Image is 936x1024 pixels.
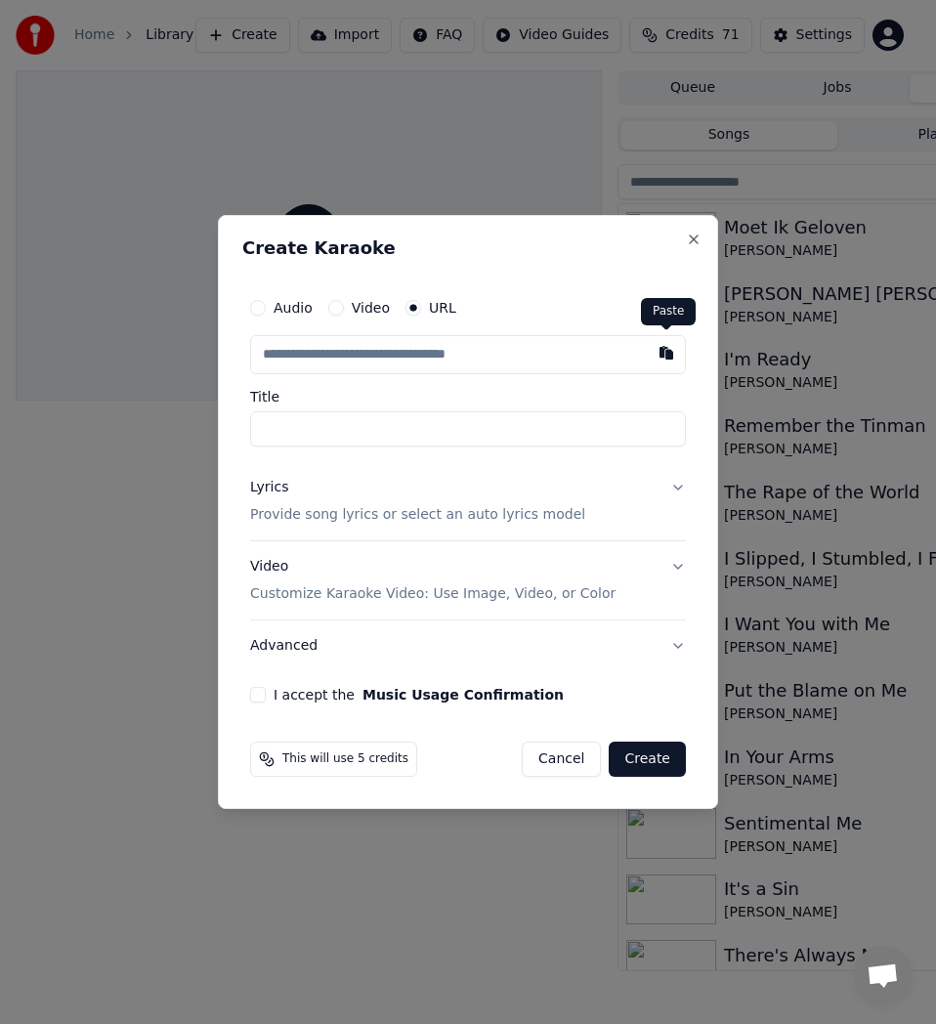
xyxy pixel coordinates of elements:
[250,557,616,604] div: Video
[242,239,694,257] h2: Create Karaoke
[250,462,686,540] button: LyricsProvide song lyrics or select an auto lyrics model
[250,478,288,497] div: Lyrics
[250,390,686,404] label: Title
[429,301,456,315] label: URL
[641,298,696,325] div: Paste
[609,742,686,777] button: Create
[250,505,585,525] p: Provide song lyrics or select an auto lyrics model
[352,301,390,315] label: Video
[250,620,686,671] button: Advanced
[250,584,616,604] p: Customize Karaoke Video: Use Image, Video, or Color
[274,301,313,315] label: Audio
[274,688,564,702] label: I accept the
[522,742,601,777] button: Cancel
[282,751,408,767] span: This will use 5 credits
[362,688,564,702] button: I accept the
[250,541,686,619] button: VideoCustomize Karaoke Video: Use Image, Video, or Color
